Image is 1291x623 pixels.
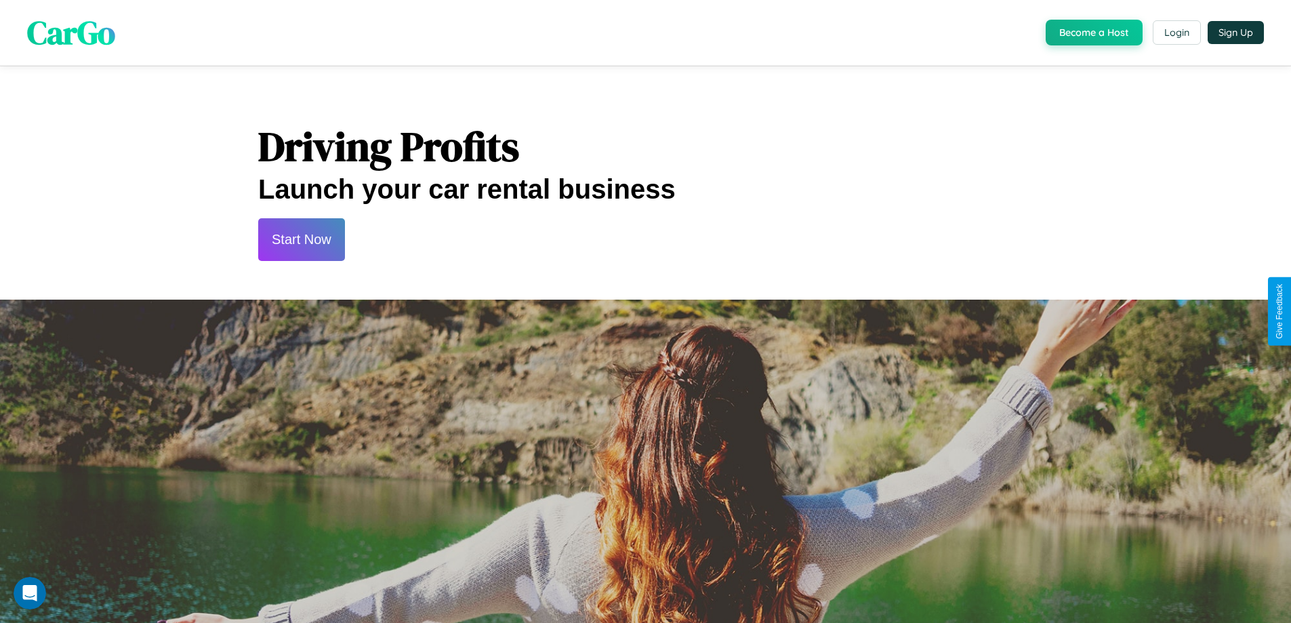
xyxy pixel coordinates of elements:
span: CarGo [27,10,115,55]
h1: Driving Profits [258,119,1033,174]
button: Become a Host [1046,20,1143,45]
button: Start Now [258,218,345,261]
h2: Launch your car rental business [258,174,1033,205]
button: Login [1153,20,1201,45]
button: Sign Up [1208,21,1264,44]
iframe: Intercom live chat [14,577,46,609]
div: Give Feedback [1275,284,1284,339]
